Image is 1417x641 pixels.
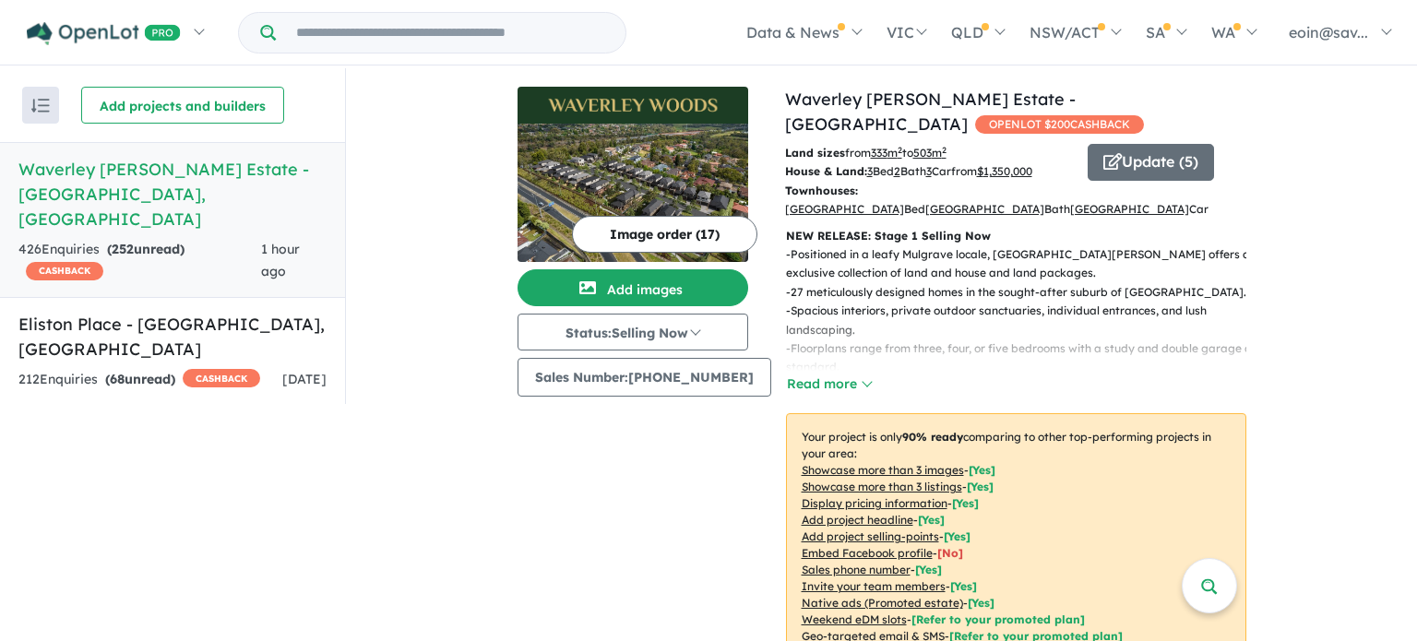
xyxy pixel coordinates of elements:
[911,612,1085,626] span: [Refer to your promoted plan]
[31,99,50,113] img: sort.svg
[871,146,902,160] u: 333 m
[785,202,904,216] u: [GEOGRAPHIC_DATA]
[786,227,1246,245] p: NEW RELEASE: Stage 1 Selling Now
[802,563,911,576] u: Sales phone number
[18,157,327,231] h5: Waverley [PERSON_NAME] Estate - [GEOGRAPHIC_DATA] , [GEOGRAPHIC_DATA]
[785,182,1074,220] p: Bed Bath Car
[942,145,947,155] sup: 2
[977,164,1032,178] u: $ 1,350,000
[802,513,913,527] u: Add project headline
[944,529,970,543] span: [ Yes ]
[27,22,181,45] img: Openlot PRO Logo White
[802,496,947,510] u: Display pricing information
[802,480,962,493] u: Showcase more than 3 listings
[937,546,963,560] span: [ No ]
[952,496,979,510] span: [ Yes ]
[867,164,873,178] u: 3
[918,513,945,527] span: [ Yes ]
[785,162,1074,181] p: Bed Bath Car from
[898,145,902,155] sup: 2
[18,312,327,362] h5: Eliston Place - [GEOGRAPHIC_DATA] , [GEOGRAPHIC_DATA]
[110,371,125,387] span: 68
[572,216,757,253] button: Image order (17)
[902,146,947,160] span: to
[26,262,103,280] span: CASHBACK
[1070,202,1189,216] u: [GEOGRAPHIC_DATA]
[1088,144,1214,181] button: Update (5)
[802,546,933,560] u: Embed Facebook profile
[786,339,1261,377] p: - Floorplans range from three, four, or five bedrooms with a study and double garage as standard.
[261,241,300,279] span: 1 hour ago
[802,612,907,626] u: Weekend eDM slots
[518,124,748,262] img: Waverley Woods Estate - Mulgrave
[518,358,771,397] button: Sales Number:[PHONE_NUMBER]
[894,164,900,178] u: 2
[902,430,963,444] b: 90 % ready
[967,480,994,493] span: [ Yes ]
[926,164,932,178] u: 3
[518,269,748,306] button: Add images
[802,463,964,477] u: Showcase more than 3 images
[112,241,134,257] span: 252
[785,144,1074,162] p: from
[968,596,994,610] span: [Yes]
[785,164,867,178] b: House & Land:
[518,314,748,350] button: Status:Selling Now
[785,146,845,160] b: Land sizes
[785,184,858,197] b: Townhouses:
[786,245,1261,283] p: - Positioned in a leafy Mulgrave locale, [GEOGRAPHIC_DATA][PERSON_NAME] offers an exclusive colle...
[525,94,741,116] img: Waverley Woods Estate - Mulgrave Logo
[183,369,260,387] span: CASHBACK
[105,371,175,387] strong: ( unread)
[915,563,942,576] span: [ Yes ]
[975,115,1144,134] span: OPENLOT $ 200 CASHBACK
[1289,23,1368,42] span: eoin@sav...
[913,146,947,160] u: 503 m
[107,241,185,257] strong: ( unread)
[18,369,260,391] div: 212 Enquir ies
[802,529,939,543] u: Add project selling-points
[280,13,622,53] input: Try estate name, suburb, builder or developer
[282,371,327,387] span: [DATE]
[802,579,946,593] u: Invite your team members
[786,283,1261,302] p: - 27 meticulously designed homes in the sought-after suburb of [GEOGRAPHIC_DATA].
[18,239,261,283] div: 426 Enquir ies
[786,302,1261,339] p: - Spacious interiors, private outdoor sanctuaries, individual entrances, and lush landscaping.
[518,87,748,262] a: Waverley Woods Estate - Mulgrave LogoWaverley Woods Estate - Mulgrave
[969,463,995,477] span: [ Yes ]
[802,596,963,610] u: Native ads (Promoted estate)
[785,89,1076,135] a: Waverley [PERSON_NAME] Estate - [GEOGRAPHIC_DATA]
[925,202,1044,216] u: [GEOGRAPHIC_DATA]
[786,374,873,395] button: Read more
[81,87,284,124] button: Add projects and builders
[950,579,977,593] span: [ Yes ]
